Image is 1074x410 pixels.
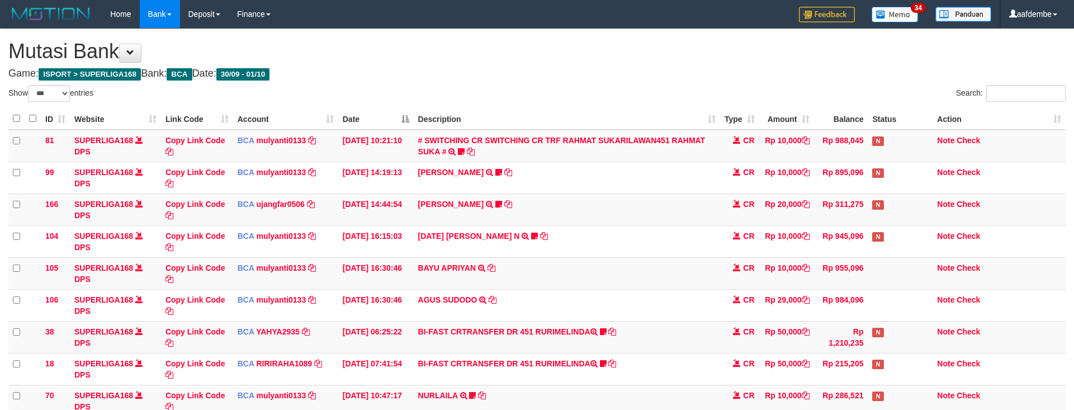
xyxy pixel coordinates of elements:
a: SUPERLIGA168 [74,232,133,241]
a: [PERSON_NAME] [418,168,484,177]
a: Note [937,359,954,368]
a: SUPERLIGA168 [74,168,133,177]
td: DPS [70,353,161,385]
span: Has Note [872,200,883,210]
a: Copy NOVEN ELING PRAYOG to clipboard [504,200,512,209]
a: Copy Link Code [165,263,225,284]
td: Rp 20,000 [759,194,814,225]
a: mulyanti0133 [256,136,306,145]
a: Copy mulyanti0133 to clipboard [308,136,316,145]
td: DPS [70,257,161,289]
td: Rp 984,096 [814,289,868,321]
td: [DATE] 07:41:54 [338,353,414,385]
a: Check [957,136,980,145]
a: Note [937,391,954,400]
a: Copy mulyanti0133 to clipboard [308,232,316,241]
a: Copy Rp 10,000 to clipboard [802,263,810,272]
a: mulyanti0133 [256,263,306,272]
span: ISPORT > SUPERLIGA168 [39,68,141,81]
a: [PERSON_NAME] [418,200,484,209]
a: Note [937,295,954,304]
td: [DATE] 16:30:46 [338,289,414,321]
h4: Game: Bank: Date: [8,68,1066,79]
a: BAYU APRIYAN [418,263,476,272]
a: Copy Link Code [165,168,225,188]
a: YAHYA2935 [256,327,300,336]
span: 106 [45,295,58,304]
a: Check [957,295,980,304]
span: Has Note [872,328,883,337]
a: SUPERLIGA168 [74,200,133,209]
td: Rp 10,000 [759,225,814,257]
td: Rp 945,096 [814,225,868,257]
span: 30/09 - 01/10 [216,68,270,81]
a: Copy BAYU APRIYAN to clipboard [488,263,495,272]
a: Copy Link Code [165,327,225,347]
a: Check [957,359,980,368]
a: Check [957,232,980,241]
a: Note [937,136,954,145]
a: mulyanti0133 [256,391,306,400]
td: DPS [70,194,161,225]
td: [DATE] 16:30:46 [338,257,414,289]
td: Rp 215,205 [814,353,868,385]
span: BCA [238,327,254,336]
th: Type: activate to sort column ascending [720,108,759,130]
a: Copy mulyanti0133 to clipboard [308,391,316,400]
a: Copy Rp 20,000 to clipboard [802,200,810,209]
a: SUPERLIGA168 [74,136,133,145]
span: BCA [238,391,254,400]
a: Copy Rp 50,000 to clipboard [802,327,810,336]
span: 34 [911,3,926,13]
a: Copy BI-FAST CRTRANSFER DR 451 RURIMELINDA to clipboard [608,327,616,336]
a: Copy AGUS SUDODO to clipboard [489,295,496,304]
span: 166 [45,200,58,209]
td: Rp 10,000 [759,257,814,289]
span: 105 [45,263,58,272]
a: Copy Rp 10,000 to clipboard [802,136,810,145]
th: Action: activate to sort column ascending [933,108,1066,130]
span: 104 [45,232,58,241]
a: Copy Link Code [165,359,225,379]
a: # SWITCHING CR SWITCHING CR TRF RAHMAT SUKARILAWAN451 RAHMAT SUKA # [418,136,706,156]
td: DPS [70,289,161,321]
a: Copy ZUL FIRMAN N to clipboard [540,232,548,241]
a: Copy mulyanti0133 to clipboard [308,168,316,177]
a: [DATE] [PERSON_NAME] N [418,232,520,241]
a: Copy Rp 10,000 to clipboard [802,391,810,400]
td: BI-FAST CRTRANSFER DR 451 RURIMELINDA [414,321,720,353]
span: CR [743,136,754,145]
td: Rp 955,096 [814,257,868,289]
a: Note [937,168,954,177]
td: [DATE] 14:19:13 [338,162,414,194]
span: CR [743,327,754,336]
td: [DATE] 10:21:10 [338,130,414,162]
a: Copy Link Code [165,232,225,252]
span: CR [743,295,754,304]
td: [DATE] 06:25:22 [338,321,414,353]
th: ID: activate to sort column ascending [41,108,70,130]
span: CR [743,168,754,177]
span: Has Note [872,136,883,146]
label: Show entries [8,85,93,102]
span: CR [743,232,754,241]
span: Has Note [872,232,883,242]
a: Note [937,263,954,272]
td: DPS [70,130,161,162]
span: 70 [45,391,54,400]
label: Search: [956,85,1066,102]
h1: Mutasi Bank [8,40,1066,63]
a: Note [937,232,954,241]
a: Copy mulyanti0133 to clipboard [308,295,316,304]
a: Check [957,200,980,209]
a: Check [957,263,980,272]
a: mulyanti0133 [256,232,306,241]
span: 99 [45,168,54,177]
a: RIRIRAHA1089 [256,359,312,368]
td: DPS [70,225,161,257]
span: CR [743,359,754,368]
img: panduan.png [935,7,991,22]
th: Account: activate to sort column ascending [233,108,338,130]
a: Check [957,168,980,177]
span: Has Note [872,360,883,369]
